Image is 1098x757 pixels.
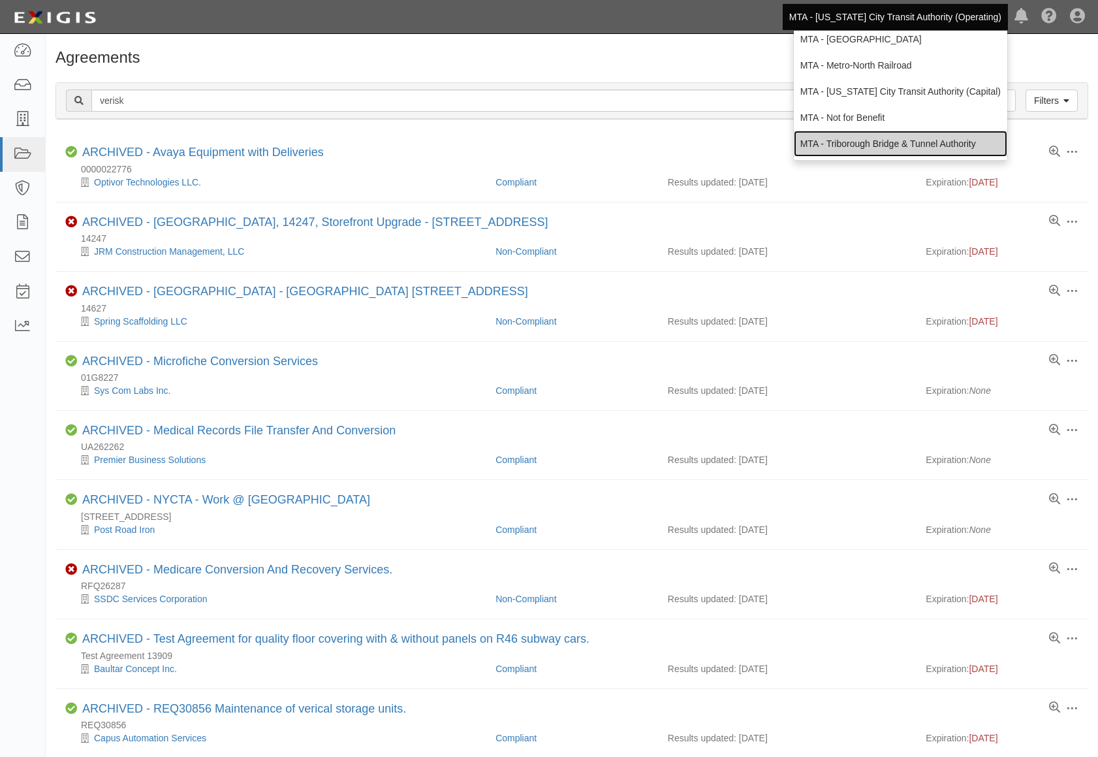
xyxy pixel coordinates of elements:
[82,424,396,438] div: Medical Records File Transfer And Conversion
[794,78,1007,105] a: MTA - [US_STATE] City Transit Authority (Capital)
[94,385,171,396] a: Sys Com Labs Inc.
[65,494,77,506] i: Compliant
[926,315,1078,328] div: Expiration:
[668,732,907,745] div: Results updated: [DATE]
[926,245,1078,258] div: Expiration:
[65,371,1088,384] div: 01G8227
[82,563,392,576] a: ARCHIVED - Medicare Conversion And Recovery Services.
[969,246,997,257] span: [DATE]
[94,664,177,674] a: Baultar Concept Inc.
[94,594,208,604] a: SSDC Services Corporation
[1049,285,1060,297] a: View results summary
[926,592,1078,605] div: Expiration:
[668,592,907,605] div: Results updated: [DATE]
[82,632,589,645] a: ARCHIVED - Test Agreement for quality floor covering with & without panels on R46 subway cars.
[65,216,77,228] i: Non-Compliant
[65,146,77,158] i: Compliant
[82,285,528,298] a: ARCHIVED - [GEOGRAPHIC_DATA] - [GEOGRAPHIC_DATA] [STREET_ADDRESS]
[82,493,370,507] div: NYCTA - Work @ Columbia University
[82,146,324,160] div: Avaya Equipment with Deliveries
[668,384,907,397] div: Results updated: [DATE]
[495,316,556,327] a: Non-Compliant
[65,315,486,328] div: Spring Scaffolding LLC
[668,176,907,189] div: Results updated: [DATE]
[495,524,537,535] a: Compliant
[82,216,548,229] a: ARCHIVED - [GEOGRAPHIC_DATA], 14247, Storefront Upgrade - [STREET_ADDRESS]
[794,26,1007,52] a: MTA - [GEOGRAPHIC_DATA]
[94,177,201,187] a: Optivor Technologies LLC.
[65,523,486,536] div: Post Road Iron
[82,493,370,506] a: ARCHIVED - NYCTA - Work @ [GEOGRAPHIC_DATA]
[495,177,537,187] a: Compliant
[668,523,907,536] div: Results updated: [DATE]
[926,732,1078,745] div: Expiration:
[65,176,486,189] div: Optivor Technologies LLC.
[969,664,997,674] span: [DATE]
[495,664,537,674] a: Compliant
[65,592,486,605] div: SSDC Services Corporation
[94,455,206,465] a: Premier Business Solutions
[495,733,537,743] a: Compliant
[65,649,1088,662] div: Test Agreement 13909
[65,245,486,258] div: JRM Construction Management, LLC
[91,89,841,112] input: Search
[668,453,907,466] div: Results updated: [DATE]
[65,425,77,436] i: Compliant
[969,455,990,465] em: None
[969,733,997,743] span: [DATE]
[1049,425,1060,436] a: View results summary
[65,355,77,367] i: Compliant
[794,131,1007,157] a: MTA - Triborough Bridge & Tunnel Authority
[65,285,77,297] i: Non-Compliant
[794,105,1007,131] a: MTA - Not for Benefit
[82,632,589,647] div: Test Agreement for quality floor covering with & without panels on R46 subway cars.
[969,594,997,604] span: [DATE]
[1049,702,1060,714] a: View results summary
[65,510,1088,523] div: 550 W 120th St.
[495,385,537,396] a: Compliant
[668,662,907,675] div: Results updated: [DATE]
[495,594,556,604] a: Non-Compliant
[969,177,997,187] span: [DATE]
[65,703,77,715] i: Compliant
[1041,9,1057,25] i: Help Center - Complianz
[65,732,486,745] div: Capus Automation Services
[82,355,318,368] a: ARCHIVED - Microfiche Conversion Services
[794,52,1007,78] a: MTA - Metro-North Railroad
[969,524,990,535] em: None
[926,662,1078,675] div: Expiration:
[969,385,990,396] em: None
[926,523,1078,536] div: Expiration:
[1049,633,1060,645] a: View results summary
[55,49,1088,66] h1: Agreements
[926,384,1078,397] div: Expiration:
[10,6,100,29] img: Logo
[82,285,528,299] div: NYCTA - Sidewalk Bridge at185 Varick St.
[1049,146,1060,158] a: View results summary
[65,440,1088,453] div: UA262262
[65,633,77,645] i: Compliant
[65,662,486,675] div: Baultar Concept Inc.
[1049,563,1060,575] a: View results summary
[65,384,486,397] div: Sys Com Labs Inc.
[65,579,1088,592] div: RFQ26287
[65,564,77,575] i: Non-Compliant
[94,524,155,535] a: Post Road Iron
[82,563,392,577] div: Medicare Conversion And Recovery Services.
[82,702,406,715] a: ARCHIVED - REQ30856 Maintenance of verical storage units.
[82,146,324,159] a: ARCHIVED - Avaya Equipment with Deliveries
[82,216,548,230] div: NYCTA, 14247, Storefront Upgrade - 225 Varick St
[783,4,1008,30] a: MTA - [US_STATE] City Transit Authority (Operating)
[94,733,206,743] a: Capus Automation Services
[94,246,244,257] a: JRM Construction Management, LLC
[1049,355,1060,366] a: View results summary
[82,702,406,717] div: REQ30856 Maintenance of verical storage units.
[82,424,396,437] a: ARCHIVED - Medical Records File Transfer And Conversion
[495,246,556,257] a: Non-Compliant
[495,455,537,465] a: Compliant
[65,718,1088,732] div: REQ30856
[668,315,907,328] div: Results updated: [DATE]
[65,232,1088,245] div: 14247
[94,316,187,327] a: Spring Scaffolding LLC
[926,453,1078,466] div: Expiration:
